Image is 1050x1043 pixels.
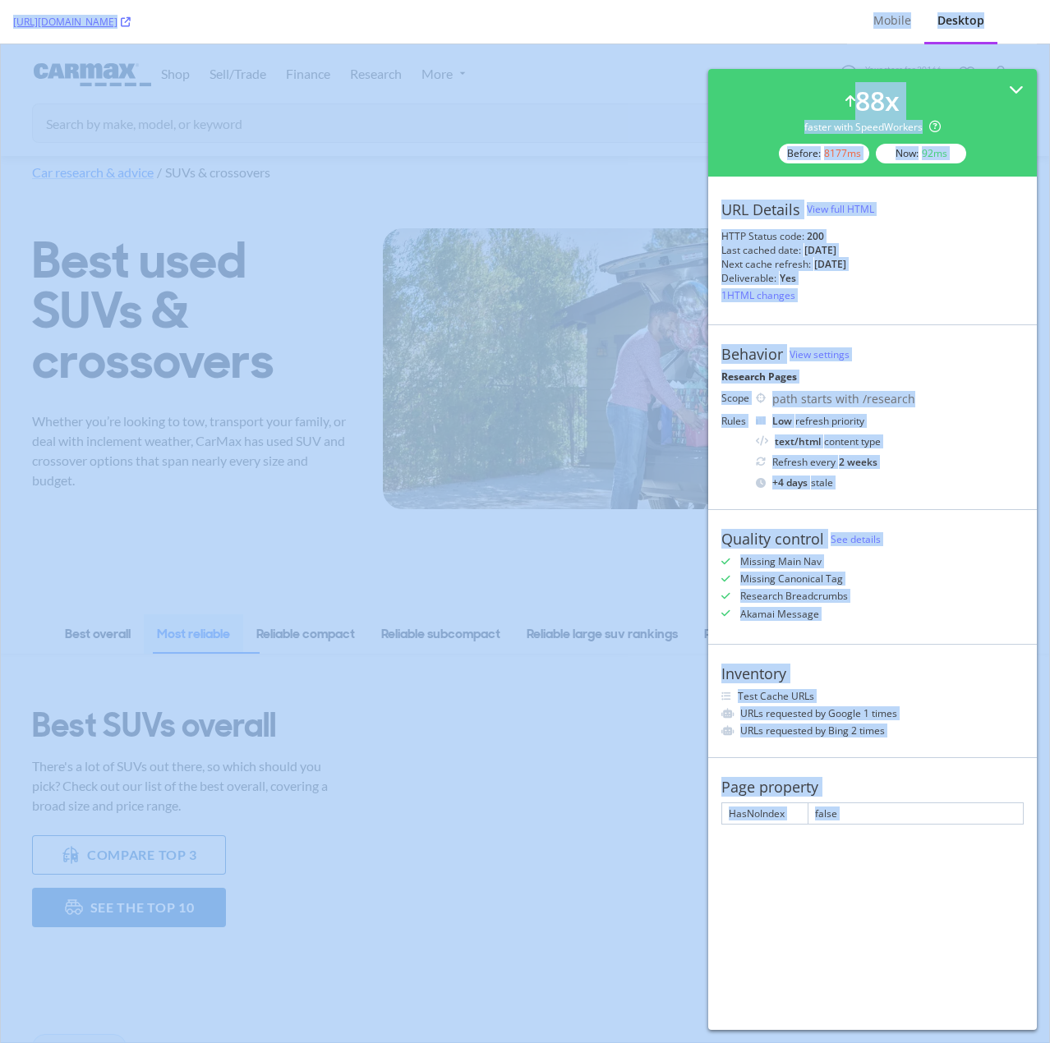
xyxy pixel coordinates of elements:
div: Desktop [937,12,984,29]
div: refresh priority [772,414,864,428]
button: Go to my profile page [983,13,1016,46]
div: HTTP Status code: [721,229,1024,243]
hzn-text: Top Pick [65,997,112,1018]
div: Deliverable: [721,271,776,285]
div: Before: [779,144,869,163]
span: More [421,21,455,37]
button: My saved cars [950,13,983,46]
div: Quality control [721,530,824,548]
div: Inventory [721,664,786,682]
a: Compact [831,570,913,609]
img: A man and a girl unpacking birthday presents and balloons out of the back of an SUV [382,184,1017,465]
a: Reliable compact [242,570,367,609]
aside: header-drawer [152,10,470,49]
a: Compare top 3 Best SUVs overall [31,791,225,830]
div: View full HTML [807,202,874,216]
h2: Best SUVs overall [31,656,349,699]
a: [URL][DOMAIN_NAME] [13,15,131,29]
li: Test Cache URLs [721,689,1024,703]
div: Research Breadcrumbs [740,589,848,603]
div: false [808,803,1023,824]
a: Midsize [913,570,987,609]
span: Your store for 20166 [864,20,941,30]
h1: Best used SUVs & crossovers [31,191,349,341]
div: 92 ms [922,146,947,160]
div: text/html [775,434,821,448]
li: URLs requested by Bing 2 times [721,724,1024,737]
span: SUVs & crossovers [161,120,273,136]
div: Scope [721,391,749,405]
p: Whether you’re looking to tow, transport your family, or deal with inclement weather, CarMax has ... [31,367,349,446]
div: Last cached date: [721,243,801,257]
div: path starts with /research [772,391,1024,407]
div: [DATE] [814,257,846,271]
a: Sell/Trade [200,11,277,48]
input: Search by make, model, or keyword [31,59,970,99]
div: content type [756,434,1024,448]
div: HasNoIndex [722,803,808,824]
a: Reliable luxury SUVs [690,570,831,609]
div: Akamai Message [740,607,819,621]
button: View full HTML [807,196,874,223]
span: / [156,120,161,136]
strong: 200 [807,229,824,243]
div: + 4 days [772,476,808,489]
div: Refresh every [756,455,1024,469]
a: Research [341,11,412,48]
a: Reliable subcompact [367,570,513,609]
div: faster with SpeedWorkers [804,120,941,134]
span: Dulles [864,30,891,41]
span: See the top 10 [90,853,194,873]
li: URLs requested by Google 1 times [721,706,1024,720]
div: 8177 ms [824,146,861,160]
a: Finance [277,11,341,48]
div: URL Details [721,200,800,218]
button: Open my store flyout [830,13,949,46]
div: Research Pages [721,370,1024,384]
div: Now: [876,144,966,163]
div: Mobile [873,12,911,29]
a: See details [831,532,881,546]
button: Submit search by Make, Model, or Keyword [970,59,1017,99]
a: Shop [152,11,200,48]
a: View settings [790,347,850,361]
div: stale [756,476,1024,489]
div: Yes [780,271,796,285]
button: 1HTML changes [721,285,795,305]
div: Rules [721,414,749,428]
a: Reliable large suv rankings [513,570,690,609]
button: Open buy links menu [412,10,470,49]
div: Low [772,414,792,428]
div: Missing Canonical Tag [740,572,843,586]
a: See the top 10 Best SUVs overall [31,843,225,883]
div: Page navigation tabs [51,570,984,609]
div: Behavior [721,345,783,363]
div: Next cache refresh: [721,257,811,271]
img: Yo1DZTjnOBfEZTkXj00cav03WZSR3qnEnDcAAAAASUVORK5CYII= [756,416,766,425]
a: Go back to Car research & advice [31,120,156,136]
div: [DATE] [804,243,836,257]
div: 88 x [855,82,900,120]
p: There's a lot of SUVs out there, so which should you pick? Check out our list of the best overall... [31,712,349,771]
div: Missing Main Nav [740,554,822,568]
a: CarMax home page [31,11,152,48]
a: Best overall [51,570,143,609]
div: 2 weeks [839,455,877,469]
div: 1 HTML changes [721,288,795,302]
div: Page property [721,778,818,796]
a: Most reliable [143,570,242,609]
span: Compare top 3 [86,801,196,820]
